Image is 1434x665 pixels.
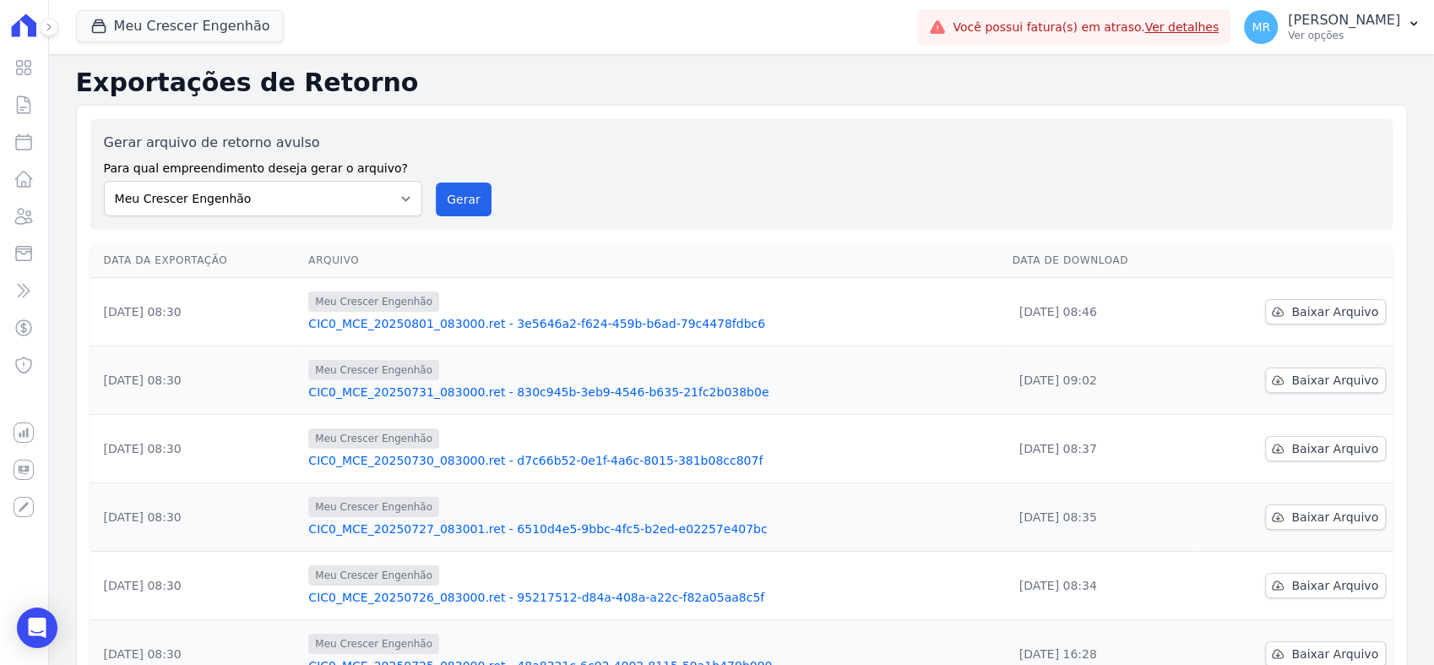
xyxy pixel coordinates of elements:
td: [DATE] 08:37 [1006,415,1196,483]
span: Meu Crescer Engenhão [308,360,439,380]
a: Baixar Arquivo [1265,299,1386,324]
th: Arquivo [301,243,1005,278]
button: MR [PERSON_NAME] Ver opções [1230,3,1434,51]
td: [DATE] 08:46 [1006,278,1196,346]
p: Ver opções [1288,29,1400,42]
th: Data da Exportação [90,243,302,278]
a: CIC0_MCE_20250731_083000.ret - 830c945b-3eb9-4546-b635-21fc2b038b0e [308,384,998,401]
span: Meu Crescer Engenhão [308,497,439,517]
a: Baixar Arquivo [1265,368,1386,393]
span: Baixar Arquivo [1291,577,1378,594]
div: Open Intercom Messenger [17,608,57,648]
button: Meu Crescer Engenhão [76,10,285,42]
span: Baixar Arquivo [1291,440,1378,457]
a: Ver detalhes [1145,20,1219,34]
td: [DATE] 08:30 [90,415,302,483]
label: Gerar arquivo de retorno avulso [104,133,423,153]
td: [DATE] 08:30 [90,552,302,620]
span: Meu Crescer Engenhão [308,565,439,586]
a: CIC0_MCE_20250726_083000.ret - 95217512-d84a-408a-a22c-f82a05aa8c5f [308,589,998,606]
button: Gerar [436,183,492,216]
a: CIC0_MCE_20250727_083001.ret - 6510d4e5-9bbc-4fc5-b2ed-e02257e407bc [308,521,998,537]
a: Baixar Arquivo [1265,504,1386,530]
th: Data de Download [1006,243,1196,278]
span: Baixar Arquivo [1291,509,1378,526]
td: [DATE] 09:02 [1006,346,1196,415]
span: Baixar Arquivo [1291,303,1378,320]
span: Meu Crescer Engenhão [308,428,439,449]
td: [DATE] 08:34 [1006,552,1196,620]
span: Meu Crescer Engenhão [308,292,439,312]
label: Para qual empreendimento deseja gerar o arquivo? [104,153,423,177]
td: [DATE] 08:35 [1006,483,1196,552]
a: Baixar Arquivo [1265,573,1386,598]
a: Baixar Arquivo [1265,436,1386,461]
span: Baixar Arquivo [1291,646,1378,662]
span: Baixar Arquivo [1291,372,1378,389]
td: [DATE] 08:30 [90,278,302,346]
a: CIC0_MCE_20250801_083000.ret - 3e5646a2-f624-459b-b6ad-79c4478fdbc6 [308,315,998,332]
span: Você possui fatura(s) em atraso. [953,19,1219,36]
a: CIC0_MCE_20250730_083000.ret - d7c66b52-0e1f-4a6c-8015-381b08cc807f [308,452,998,469]
td: [DATE] 08:30 [90,346,302,415]
p: [PERSON_NAME] [1288,12,1400,29]
h2: Exportações de Retorno [76,68,1407,98]
span: Meu Crescer Engenhão [308,634,439,654]
td: [DATE] 08:30 [90,483,302,552]
span: MR [1252,21,1270,33]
